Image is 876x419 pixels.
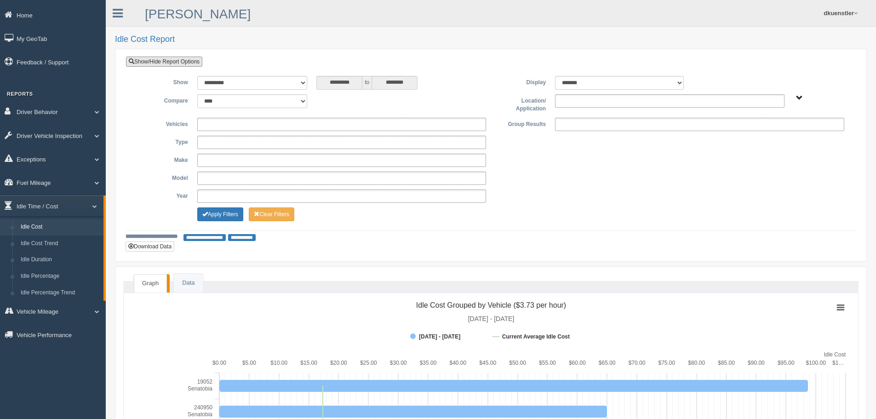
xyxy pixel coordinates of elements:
[133,76,193,87] label: Show
[450,360,467,366] text: $40.00
[300,360,317,366] text: $15.00
[419,333,460,340] tspan: [DATE] - [DATE]
[126,57,202,67] a: Show/Hide Report Options
[188,385,212,392] tspan: Senatobia
[133,189,193,201] label: Year
[134,274,167,293] a: Graph
[194,404,212,411] tspan: 240950
[491,118,550,129] label: Group Results
[133,154,193,165] label: Make
[420,360,437,366] text: $35.00
[362,76,372,90] span: to
[17,252,103,268] a: Idle Duration
[778,360,795,366] text: $95.00
[658,360,676,366] text: $75.00
[748,360,765,366] text: $90.00
[688,360,705,366] text: $80.00
[197,379,213,385] tspan: 19052
[390,360,407,366] text: $30.00
[133,136,193,147] label: Type
[599,360,616,366] text: $65.00
[718,360,735,366] text: $85.00
[17,235,103,252] a: Idle Cost Trend
[806,360,826,366] text: $100.00
[133,172,193,183] label: Model
[416,301,566,309] tspan: Idle Cost Grouped by Vehicle ($3.73 per hour)
[509,360,526,366] text: $50.00
[491,94,550,113] label: Location/ Application
[133,94,193,105] label: Compare
[212,360,226,366] text: $0.00
[468,315,515,322] tspan: [DATE] - [DATE]
[491,76,550,87] label: Display
[330,360,347,366] text: $20.00
[188,411,212,418] tspan: Senatobia
[133,118,193,129] label: Vehicles
[197,207,243,221] button: Change Filter Options
[126,241,174,252] button: Download Data
[145,7,251,21] a: [PERSON_NAME]
[249,207,294,221] button: Change Filter Options
[270,360,287,366] text: $10.00
[832,360,844,366] tspan: $1…
[242,360,256,366] text: $5.00
[569,360,586,366] text: $60.00
[479,360,496,366] text: $45.00
[17,219,103,235] a: Idle Cost
[17,285,103,301] a: Idle Percentage Trend
[539,360,556,366] text: $55.00
[115,35,867,44] h2: Idle Cost Report
[629,360,646,366] text: $70.00
[360,360,377,366] text: $25.00
[174,274,203,293] a: Data
[17,268,103,285] a: Idle Percentage
[502,333,570,340] tspan: Current Average Idle Cost
[824,351,846,358] tspan: Idle Cost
